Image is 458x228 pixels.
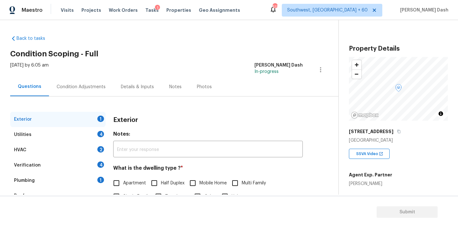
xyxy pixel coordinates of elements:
[197,84,212,90] div: Photos
[97,177,104,183] div: 1
[14,162,41,168] div: Verification
[155,5,160,11] div: 1
[10,35,71,42] a: Back to tasks
[61,7,74,13] span: Visits
[10,62,49,77] div: [DATE] by 6:05 am
[121,84,154,90] div: Details & Inputs
[113,142,303,157] input: Enter your response
[14,193,24,199] div: Roof
[232,193,251,200] span: Unknown
[254,62,303,68] div: [PERSON_NAME] Dash
[169,84,182,90] div: Notes
[14,177,35,184] div: Plumbing
[166,7,191,13] span: Properties
[356,151,381,157] span: SSVA Video
[395,84,402,94] div: Map marker
[437,110,445,118] button: Toggle attribution
[113,131,303,140] h4: Notes:
[113,117,138,123] h3: Exterior
[165,193,189,200] span: Townhouse
[161,180,184,187] span: Half Duplex
[349,137,448,144] div: [GEOGRAPHIC_DATA]
[349,181,392,187] div: [PERSON_NAME]
[273,4,277,10] div: 511
[10,51,338,57] h2: Condition Scoping - Full
[349,57,448,121] canvas: Map
[199,180,227,187] span: Mobile Home
[97,146,104,153] div: 2
[145,8,159,12] span: Tasks
[352,70,361,79] span: Zoom out
[14,116,32,123] div: Exterior
[396,129,402,134] button: Copy Address
[109,7,138,13] span: Work Orders
[97,161,104,168] div: 4
[14,147,26,153] div: HVAC
[439,110,443,117] span: Toggle attribution
[123,193,150,200] span: Single Family
[398,7,448,13] span: [PERSON_NAME] Dash
[349,149,390,159] div: SSVA Video
[349,172,392,178] h5: Agent Exp. Partner
[81,7,101,13] span: Projects
[18,83,41,90] div: Questions
[204,193,217,200] span: Other
[287,7,368,13] span: Southwest, [GEOGRAPHIC_DATA] + 60
[97,131,104,137] div: 4
[352,69,361,79] button: Zoom out
[57,84,106,90] div: Condition Adjustments
[113,165,303,174] h4: What is the dwelling type ?
[242,180,266,187] span: Multi Family
[352,60,361,69] button: Zoom in
[349,46,448,52] h3: Property Details
[379,152,383,156] img: Open In New Icon
[123,180,146,187] span: Apartment
[22,7,43,13] span: Maestro
[254,69,279,74] span: In-progress
[14,132,31,138] div: Utilities
[199,7,240,13] span: Geo Assignments
[349,128,393,135] h5: [STREET_ADDRESS]
[351,111,379,119] a: Mapbox homepage
[97,116,104,122] div: 1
